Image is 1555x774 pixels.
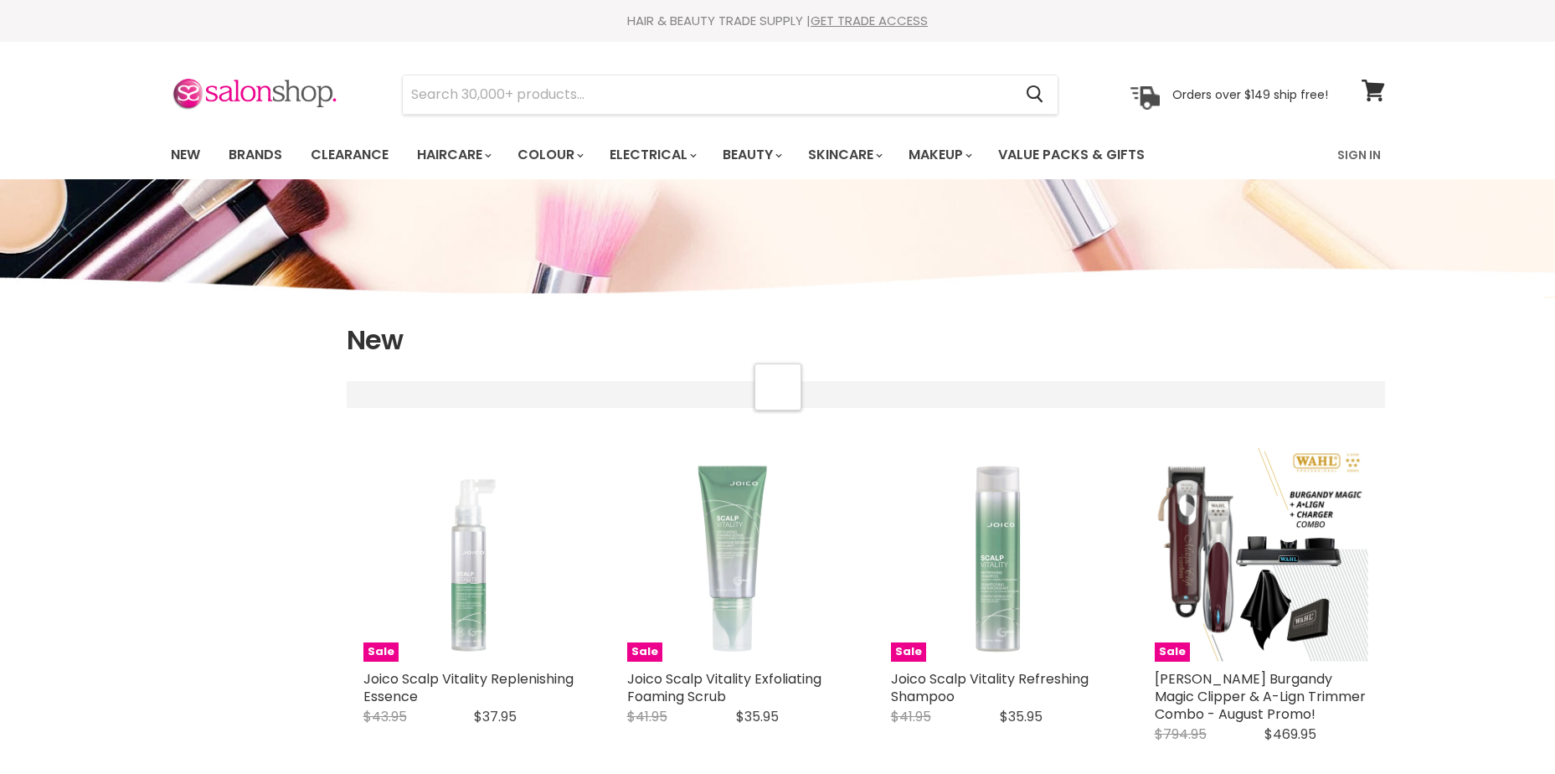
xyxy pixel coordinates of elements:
span: $41.95 [891,707,931,726]
img: Joico Scalp Vitality Replenishing Essence [363,448,577,662]
img: Wahl Burgandy Magic Clipper & A-Lign Trimmer Combo - August Promo! [1155,448,1368,662]
a: Wahl Burgandy Magic Clipper & A-Lign Trimmer Combo - August Promo! Sale [1155,448,1368,662]
nav: Main [150,131,1406,179]
form: Product [402,75,1058,115]
a: Brands [216,137,295,173]
a: [PERSON_NAME] Burgandy Magic Clipper & A-Lign Trimmer Combo - August Promo! [1155,669,1366,724]
a: Joico Scalp Vitality Exfoliating Foaming Scrub Sale [627,448,841,662]
span: $35.95 [736,707,779,726]
a: Value Packs & Gifts [986,137,1157,173]
span: $794.95 [1155,725,1207,744]
input: Search [403,75,1013,114]
span: $35.95 [1000,707,1043,726]
a: Joico Scalp Vitality Replenishing Essence Sale [363,448,577,662]
a: Clearance [298,137,401,173]
img: Joico Scalp Vitality Exfoliating Foaming Scrub [627,448,841,662]
a: New [158,137,213,173]
span: Sale [627,642,662,662]
a: GET TRADE ACCESS [811,12,928,29]
a: Joico Scalp Vitality Refreshing Shampoo [891,669,1089,706]
a: Joico Scalp Vitality Refreshing Shampoo Sale [891,448,1104,662]
p: Orders over $149 ship free! [1172,86,1328,101]
span: Sale [1155,642,1190,662]
span: $469.95 [1264,725,1316,744]
a: Haircare [404,137,502,173]
span: $43.95 [363,707,407,726]
h1: New [347,322,1385,358]
span: $37.95 [474,707,517,726]
a: Electrical [597,137,707,173]
span: Sale [363,642,399,662]
div: HAIR & BEAUTY TRADE SUPPLY | [150,13,1406,29]
a: Sign In [1327,137,1391,173]
span: $41.95 [627,707,667,726]
ul: Main menu [158,131,1243,179]
a: Skincare [796,137,893,173]
span: Sale [891,642,926,662]
img: Joico Scalp Vitality Refreshing Shampoo [891,448,1104,662]
a: Joico Scalp Vitality Replenishing Essence [363,669,574,706]
a: Colour [505,137,594,173]
a: Beauty [710,137,792,173]
a: Joico Scalp Vitality Exfoliating Foaming Scrub [627,669,821,706]
a: Makeup [896,137,982,173]
button: Search [1013,75,1058,114]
